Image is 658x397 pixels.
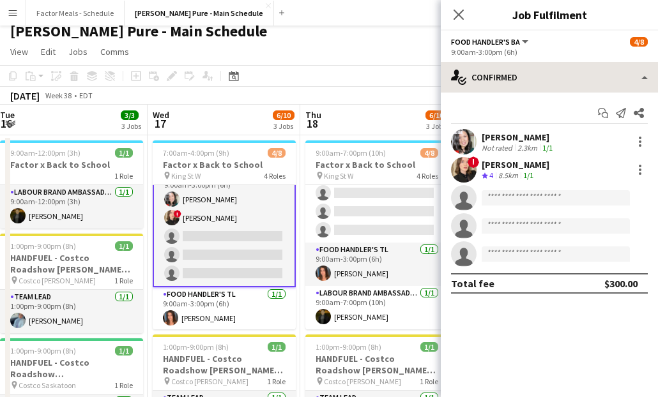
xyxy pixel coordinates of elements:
span: 18 [303,116,321,131]
button: [PERSON_NAME] Pure - Main Schedule [125,1,274,26]
h3: Factor x Back to School [153,159,296,170]
div: $300.00 [604,277,638,290]
a: Comms [95,43,134,60]
span: Costco Saskatoon [19,380,76,390]
div: [PERSON_NAME] [482,131,555,143]
span: 1 Role [114,380,133,390]
span: 1/1 [420,342,438,352]
div: Not rated [482,143,515,153]
span: 9:00am-12:00pm (3h) [10,148,80,158]
button: Factor Meals - Schedule [26,1,125,26]
app-card-role: Food Handler's TL1/19:00am-3:00pm (6h)[PERSON_NAME] [305,243,448,286]
div: Confirmed [441,62,658,93]
app-card-role: Food Handler's BA5A2/59:00am-3:00pm (6h)[PERSON_NAME]![PERSON_NAME] [153,167,296,287]
span: 7:00am-4:00pm (9h) [163,148,229,158]
span: ! [174,210,181,218]
app-card-role: Food Handler's TL1/19:00am-3:00pm (6h)[PERSON_NAME] [153,287,296,331]
a: View [5,43,33,60]
h1: [PERSON_NAME] Pure - Main Schedule [10,22,267,41]
span: 1 Role [267,377,286,386]
span: 6/10 [273,110,295,120]
span: Costco [PERSON_NAME] [324,377,401,386]
span: 1/1 [115,148,133,158]
span: 1/1 [115,346,133,356]
span: 4/8 [420,148,438,158]
span: 3/3 [121,110,139,120]
span: Comms [100,46,129,57]
div: 3 Jobs [121,121,141,131]
h3: HANDFUEL - Costco Roadshow [PERSON_NAME], [GEOGRAPHIC_DATA] [305,353,448,376]
div: [PERSON_NAME] [482,159,549,170]
span: Week 38 [42,91,74,100]
span: Costco [PERSON_NAME] [19,276,96,285]
span: 1:00pm-9:00pm (8h) [10,241,76,251]
span: 1:00pm-9:00pm (8h) [10,346,76,356]
span: 1:00pm-9:00pm (8h) [163,342,229,352]
app-job-card: 9:00am-7:00pm (10h)4/8Factor x Back to School King St W4 Roles9:00am-3:00pm (6h)[PERSON_NAME]![PE... [305,140,448,329]
span: View [10,46,28,57]
app-card-role: Labour Brand Ambassadors1/19:00am-7:00pm (10h)[PERSON_NAME] [305,286,448,329]
span: 1 Role [114,171,133,181]
div: EDT [79,91,93,100]
span: 4/8 [630,37,648,47]
button: Food Handler's BA [451,37,530,47]
app-skills-label: 1/1 [523,170,533,180]
span: Food Handler's BA [451,37,520,47]
span: 1 Role [420,377,438,386]
span: 1/1 [115,241,133,251]
h3: Factor x Back to School [305,159,448,170]
div: 8.5km [496,170,521,181]
span: 1:00pm-9:00pm (8h) [316,342,381,352]
div: 3 Jobs [273,121,294,131]
a: Jobs [63,43,93,60]
span: 1 Role [114,276,133,285]
span: Costco [PERSON_NAME] [171,377,249,386]
span: Edit [41,46,56,57]
div: 3 Jobs [426,121,447,131]
span: 9:00am-7:00pm (10h) [316,148,386,158]
span: King St W [324,171,353,181]
span: 1/1 [268,342,286,352]
span: 4 Roles [417,171,438,181]
span: Thu [305,109,321,121]
span: 17 [151,116,169,131]
div: Total fee [451,277,494,290]
span: 4 [489,170,493,180]
span: Jobs [68,46,88,57]
span: 6/10 [425,110,447,120]
div: 9:00am-3:00pm (6h) [451,47,648,57]
span: ! [468,156,479,168]
span: 4/8 [268,148,286,158]
div: 2.3km [515,143,540,153]
span: King St W [171,171,201,181]
div: [DATE] [10,89,40,102]
span: 4 Roles [264,171,286,181]
span: Wed [153,109,169,121]
app-job-card: 7:00am-4:00pm (9h)4/8Factor x Back to School King St W4 Roles9:00am-12:00pm (3h) Food Handler's B... [153,140,296,329]
h3: HANDFUEL - Costco Roadshow [PERSON_NAME], [GEOGRAPHIC_DATA] [153,353,296,376]
h3: Job Fulfilment [441,6,658,23]
app-skills-label: 1/1 [542,143,553,153]
a: Edit [36,43,61,60]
